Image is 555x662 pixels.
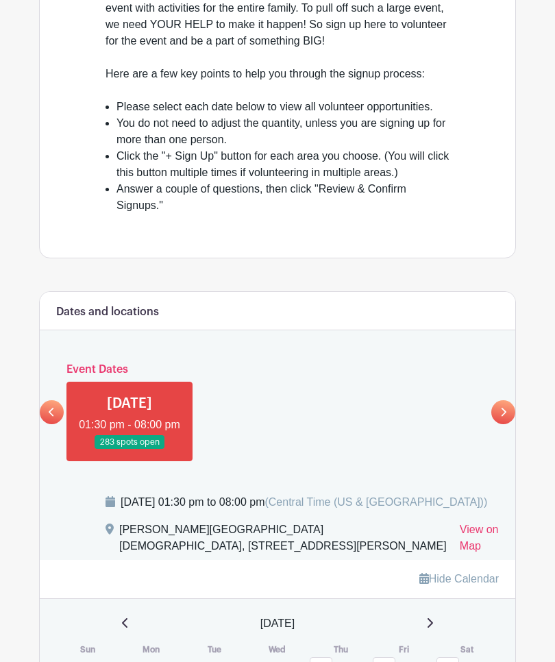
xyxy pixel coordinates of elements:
th: Sun [56,643,119,657]
th: Tue [183,643,246,657]
li: Click the "+ Sign Up" button for each area you choose. (You will click this button multiple times... [116,149,449,182]
th: Thu [309,643,372,657]
th: Wed [246,643,309,657]
th: Sat [436,643,499,657]
a: View on Map [460,522,499,561]
li: You do not need to adjust the quantity, unless you are signing up for more than one person. [116,116,449,149]
span: (Central Time (US & [GEOGRAPHIC_DATA])) [264,497,487,508]
li: Answer a couple of questions, then click "Review & Confirm Signups." [116,182,449,214]
th: Mon [119,643,182,657]
h6: Dates and locations [56,306,159,319]
li: Please select each date below to view all volunteer opportunities. [116,99,449,116]
div: [DATE] 01:30 pm to 08:00 pm [121,495,487,511]
th: Fri [372,643,435,657]
div: [PERSON_NAME][GEOGRAPHIC_DATA][DEMOGRAPHIC_DATA], [STREET_ADDRESS][PERSON_NAME] [119,522,449,561]
span: [DATE] [260,616,295,633]
h6: Event Dates [64,364,491,377]
a: Hide Calendar [419,574,499,585]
